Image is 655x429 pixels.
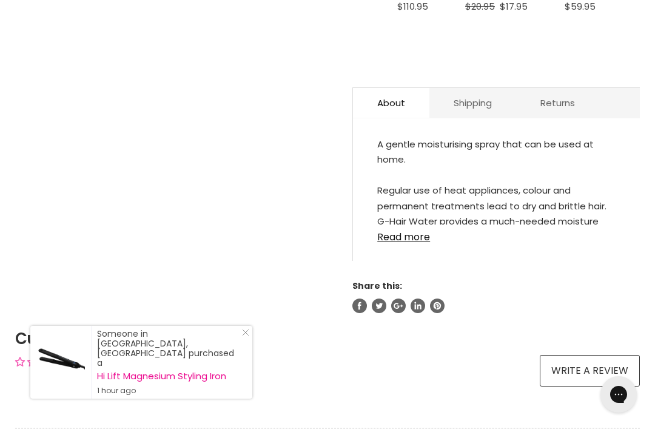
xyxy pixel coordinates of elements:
[540,355,640,387] a: Write a review
[516,88,599,118] a: Returns
[97,371,240,381] a: Hi Lift Magnesium Styling Iron
[594,372,643,417] iframe: Gorgias live chat messenger
[97,329,240,396] div: Someone in [GEOGRAPHIC_DATA], [GEOGRAPHIC_DATA] purchased a
[377,225,616,243] a: Read more
[429,88,516,118] a: Shipping
[15,355,73,369] div: Average rating is 0.00 stars
[352,280,402,292] span: Share this:
[97,386,240,396] small: 1 hour ago
[353,88,429,118] a: About
[352,280,640,313] aside: Share this:
[15,328,640,350] h2: Customer Reviews
[242,329,249,336] svg: Close Icon
[377,137,616,225] div: A gentle moisturising spray that can be used at home. Regular use of heat appliances, colour and ...
[30,326,91,399] a: Visit product page
[237,329,249,341] a: Close Notification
